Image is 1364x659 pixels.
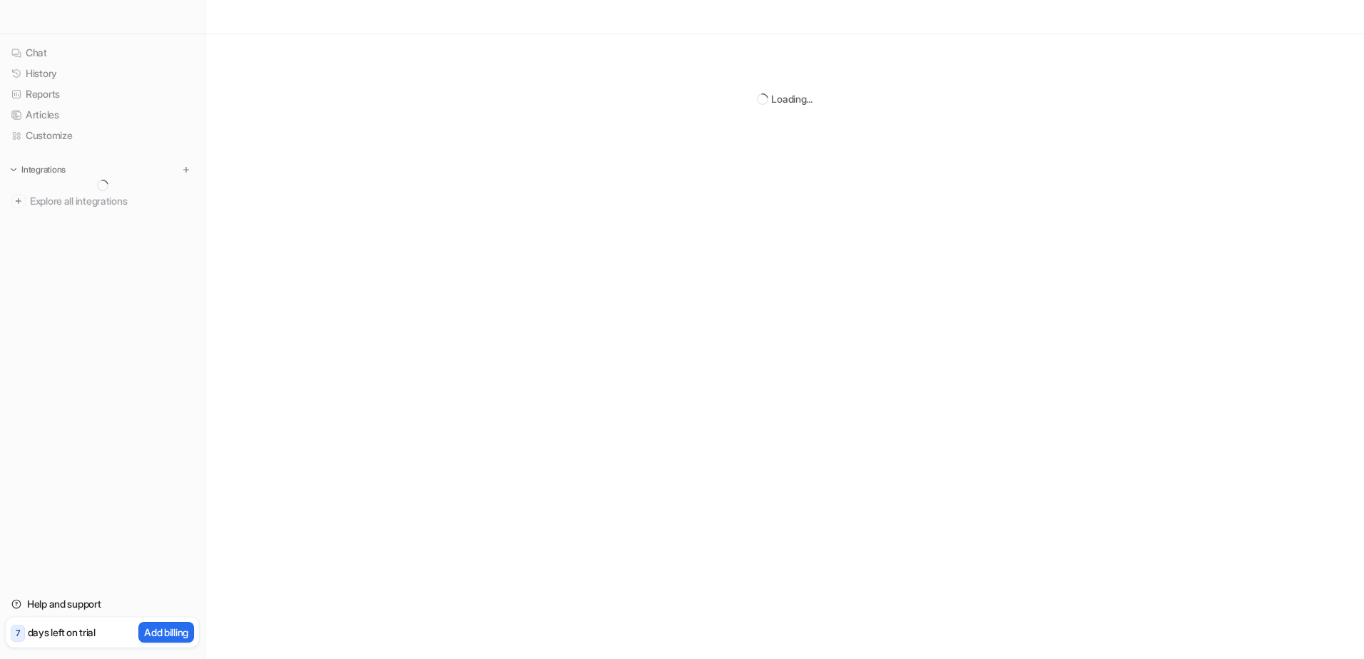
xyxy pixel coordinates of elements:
[6,105,199,125] a: Articles
[181,165,191,175] img: menu_add.svg
[9,165,19,175] img: expand menu
[6,63,199,83] a: History
[21,164,66,175] p: Integrations
[6,84,199,104] a: Reports
[6,43,199,63] a: Chat
[144,625,188,640] p: Add billing
[11,194,26,208] img: explore all integrations
[6,163,70,177] button: Integrations
[6,126,199,145] a: Customize
[16,627,20,640] p: 7
[771,91,812,106] div: Loading...
[6,594,199,614] a: Help and support
[30,190,193,213] span: Explore all integrations
[6,191,199,211] a: Explore all integrations
[138,622,194,643] button: Add billing
[28,625,96,640] p: days left on trial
